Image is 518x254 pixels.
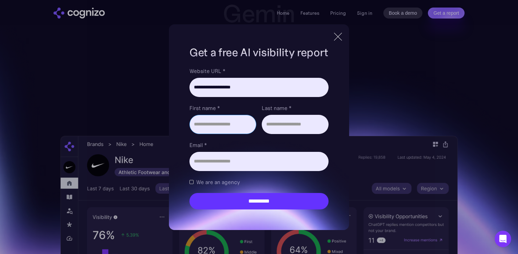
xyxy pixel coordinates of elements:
label: Website URL * [189,67,329,75]
label: First name * [189,104,256,112]
label: Last name * [262,104,329,112]
label: Email * [189,141,329,149]
h1: Get a free AI visibility report [189,45,329,60]
span: We are an agency [196,178,240,186]
form: Brand Report Form [189,67,329,209]
div: Open Intercom Messenger [495,231,511,247]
